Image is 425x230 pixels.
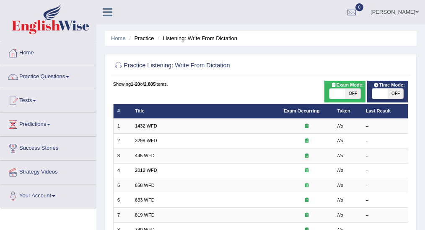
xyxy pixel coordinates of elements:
span: OFF [345,89,360,99]
td: 1 [113,119,131,133]
a: 1432 WFD [135,123,157,128]
a: Success Stories [0,137,96,158]
a: 3298 WFD [135,138,157,143]
div: Exam occurring question [284,153,329,159]
div: – [366,212,404,219]
td: 4 [113,163,131,178]
em: No [337,212,343,217]
a: Home [111,35,126,41]
td: 5 [113,178,131,193]
div: – [366,167,404,174]
a: Exam Occurring [284,108,319,113]
a: Your Account [0,184,96,205]
em: No [337,183,343,188]
span: OFF [388,89,403,99]
div: Show exams occurring in exams [324,81,366,102]
td: 7 [113,208,131,222]
a: 633 WFD [135,197,155,202]
a: Practice Questions [0,65,96,86]
div: – [366,153,404,159]
a: 2012 WFD [135,168,157,173]
div: – [366,182,404,189]
a: 445 WFD [135,153,155,158]
div: Exam occurring question [284,212,329,219]
div: – [366,123,404,130]
div: Exam occurring question [284,197,329,204]
th: Title [131,104,280,118]
div: Exam occurring question [284,138,329,144]
a: 819 WFD [135,212,155,217]
span: Exam Mode: [328,82,366,89]
div: Showing of items. [113,81,409,87]
em: No [337,138,343,143]
span: 0 [355,3,364,11]
h2: Practice Listening: Write From Dictation [113,60,296,71]
th: # [113,104,131,118]
li: Listening: Write From Dictation [155,34,237,42]
b: 2,885 [144,82,155,87]
th: Taken [333,104,362,118]
b: 1-20 [131,82,140,87]
a: Tests [0,89,96,110]
td: 2 [113,133,131,148]
th: Last Result [362,104,408,118]
a: Predictions [0,113,96,134]
em: No [337,123,343,128]
div: – [366,197,404,204]
div: Exam occurring question [284,167,329,174]
em: No [337,197,343,202]
td: 3 [113,148,131,163]
a: Strategy Videos [0,161,96,181]
a: Home [0,41,96,62]
div: – [366,138,404,144]
div: Exam occurring question [284,182,329,189]
span: Time Mode: [371,82,407,89]
td: 6 [113,193,131,207]
li: Practice [127,34,154,42]
a: 858 WFD [135,183,155,188]
div: Exam occurring question [284,123,329,130]
em: No [337,153,343,158]
em: No [337,168,343,173]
